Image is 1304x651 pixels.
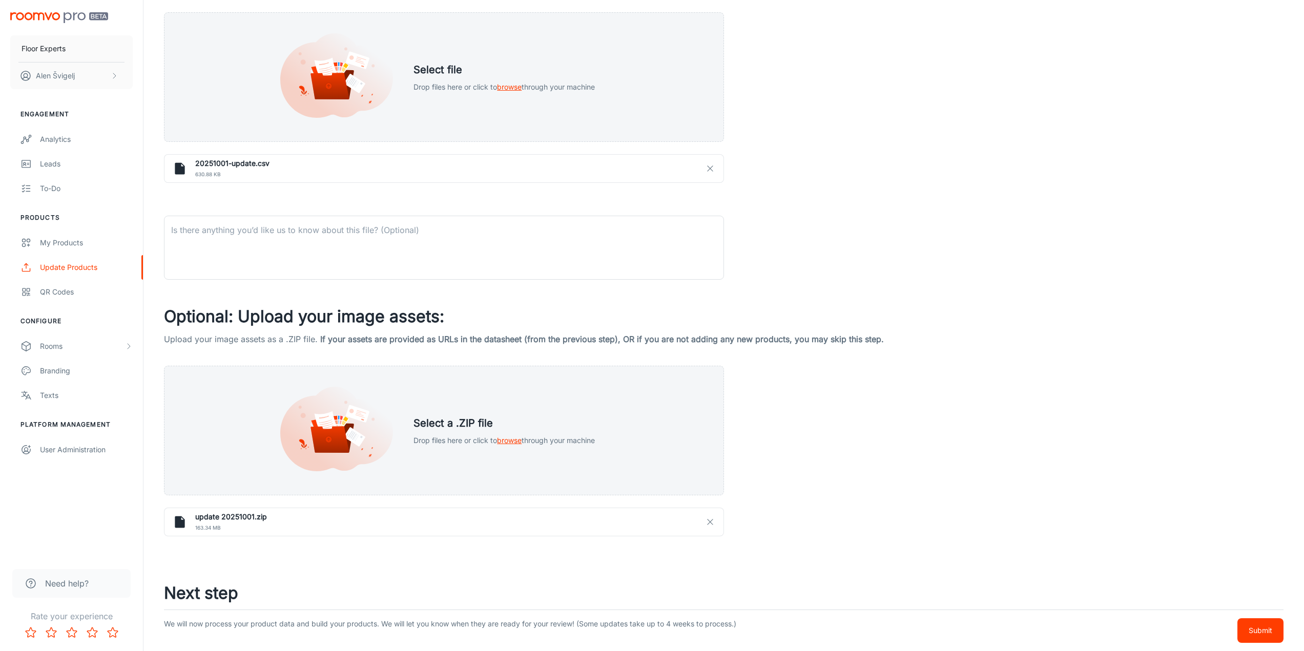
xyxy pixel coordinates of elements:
span: If your assets are provided as URLs in the datasheet (from the previous step), OR if you are not ... [320,334,884,344]
span: Need help? [45,577,89,590]
div: Rooms [40,341,125,352]
div: Analytics [40,134,133,145]
span: 630.88 kB [195,169,715,179]
span: browse [497,82,522,91]
div: Leads [40,158,133,170]
div: Texts [40,390,133,401]
button: Alen Švigelj [10,62,133,89]
h3: Optional: Upload your image assets: [164,304,1284,329]
p: Submit [1249,625,1272,636]
button: Rate 4 star [82,622,102,643]
h5: Select file [413,62,595,77]
div: My Products [40,237,133,248]
p: Upload your image assets as a .ZIP file. [164,333,1284,345]
p: Floor Experts [22,43,66,54]
span: 163.34 MB [195,522,715,533]
img: Roomvo PRO Beta [10,12,108,23]
div: Select fileDrop files here or click tobrowsethrough your machine [164,12,724,142]
p: Alen Švigelj [36,70,75,81]
button: Rate 2 star [41,622,61,643]
button: Submit [1237,618,1284,643]
div: Update Products [40,262,133,273]
span: browse [497,436,522,445]
div: Branding [40,365,133,376]
button: Floor Experts [10,35,133,62]
h3: Next step [164,581,1284,605]
p: Drop files here or click to through your machine [413,435,595,446]
button: Rate 3 star [61,622,82,643]
div: User Administration [40,444,133,455]
p: Drop files here or click to through your machine [413,81,595,93]
h6: update 20251001.zip [195,511,715,522]
div: QR Codes [40,286,133,298]
p: We will now process your product data and build your products. We will let you know when they are... [164,618,892,643]
button: Rate 1 star [20,622,41,643]
button: Rate 5 star [102,622,123,643]
h5: Select a .ZIP file [413,415,595,431]
div: Select a .ZIP fileDrop files here or click tobrowsethrough your machine [164,366,724,495]
h6: 20251001-update.csv [195,158,715,169]
div: To-do [40,183,133,194]
p: Rate your experience [8,610,135,622]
